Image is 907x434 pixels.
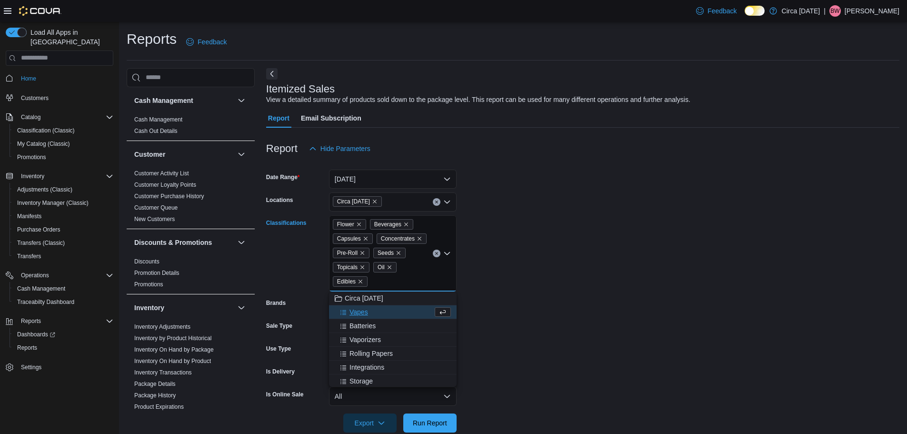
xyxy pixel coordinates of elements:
button: Close list of options [443,250,451,257]
span: Reports [17,315,113,327]
span: Customer Loyalty Points [134,181,196,189]
a: New Customers [134,216,175,222]
label: Use Type [266,345,291,353]
span: Home [21,75,36,82]
p: [PERSON_NAME] [845,5,899,17]
span: Seeds [378,248,394,258]
span: Purchase Orders [17,226,60,233]
button: Batteries [329,319,457,333]
button: Operations [17,270,53,281]
span: Promotions [17,153,46,161]
span: Cash Management [17,285,65,293]
h3: Inventory [134,303,164,313]
span: Rolling Papers [349,349,393,358]
span: Feedback [708,6,737,16]
span: Settings [17,361,113,373]
button: Remove Flower from selection in this group [356,222,362,227]
label: Sale Type [266,322,292,330]
a: Inventory On Hand by Package [134,346,214,353]
a: Package History [134,392,176,399]
a: Settings [17,362,45,373]
h3: Customer [134,150,165,159]
span: BW [830,5,839,17]
span: Transfers [17,252,41,260]
label: Is Online Sale [266,391,304,398]
span: Catalog [17,111,113,123]
span: Pre-Roll [333,248,369,258]
button: Remove Capsules from selection in this group [363,236,369,242]
button: Discounts & Promotions [236,237,247,248]
label: Brands [266,299,286,307]
a: Feedback [182,32,230,51]
button: Cash Management [134,96,234,105]
a: Cash Management [134,116,182,123]
span: Inventory Transactions [134,369,192,376]
button: Circa [DATE] [329,292,457,305]
p: | [824,5,826,17]
span: Circa [DATE] [345,293,383,303]
h3: Discounts & Promotions [134,238,212,247]
button: Run Report [403,414,457,433]
span: Manifests [13,211,113,222]
span: Flower [333,219,366,230]
a: Discounts [134,258,159,265]
span: Seeds [373,248,406,258]
a: Customer Queue [134,204,178,211]
span: Circa 1818 [333,196,382,207]
span: Capsules [333,233,373,244]
a: Cash Management [13,283,69,294]
button: Transfers [10,250,117,263]
span: Traceabilty Dashboard [13,296,113,308]
button: Reports [10,341,117,354]
a: Customers [17,92,52,104]
button: Next [266,68,278,80]
span: Dashboards [13,329,113,340]
button: Classification (Classic) [10,124,117,137]
button: Clear input [433,250,440,257]
a: Traceabilty Dashboard [13,296,78,308]
span: Purchase Orders [13,224,113,235]
button: Cash Management [236,95,247,106]
span: Promotion Details [134,269,179,277]
span: Adjustments (Classic) [13,184,113,195]
button: [DATE] [329,170,457,189]
button: Hide Parameters [305,139,374,158]
span: Promotions [13,151,113,163]
span: Reports [13,342,113,353]
a: My Catalog (Classic) [13,138,74,150]
span: Capsules [337,234,361,243]
div: View a detailed summary of products sold down to the package level. This report can be used for m... [266,95,690,105]
button: Export [343,414,397,433]
button: Reports [17,315,45,327]
span: Dashboards [17,331,55,338]
span: My Catalog (Classic) [17,140,70,148]
div: Cash Management [127,114,255,141]
span: Home [17,72,113,84]
button: Remove Seeds from selection in this group [396,250,401,256]
a: Promotions [13,151,50,163]
span: Beverages [374,220,401,229]
span: Report [268,109,289,128]
a: Product Expirations [134,404,184,410]
a: Transfers (Classic) [13,237,69,249]
h3: Report [266,143,298,154]
span: Customer Purchase History [134,192,204,200]
span: Manifests [17,212,41,220]
span: Inventory [21,172,44,180]
button: Remove Beverages from selection in this group [403,222,409,227]
button: Customers [2,91,117,105]
span: Hide Parameters [320,144,370,153]
span: Oil [378,262,385,272]
button: Catalog [17,111,44,123]
span: Load All Apps in [GEOGRAPHIC_DATA] [27,28,113,47]
a: Promotion Details [134,270,179,276]
a: Reports [13,342,41,353]
span: Concentrates [377,233,427,244]
span: Reports [21,317,41,325]
span: Storage [349,376,373,386]
span: Flower [337,220,354,229]
button: Customer [134,150,234,159]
